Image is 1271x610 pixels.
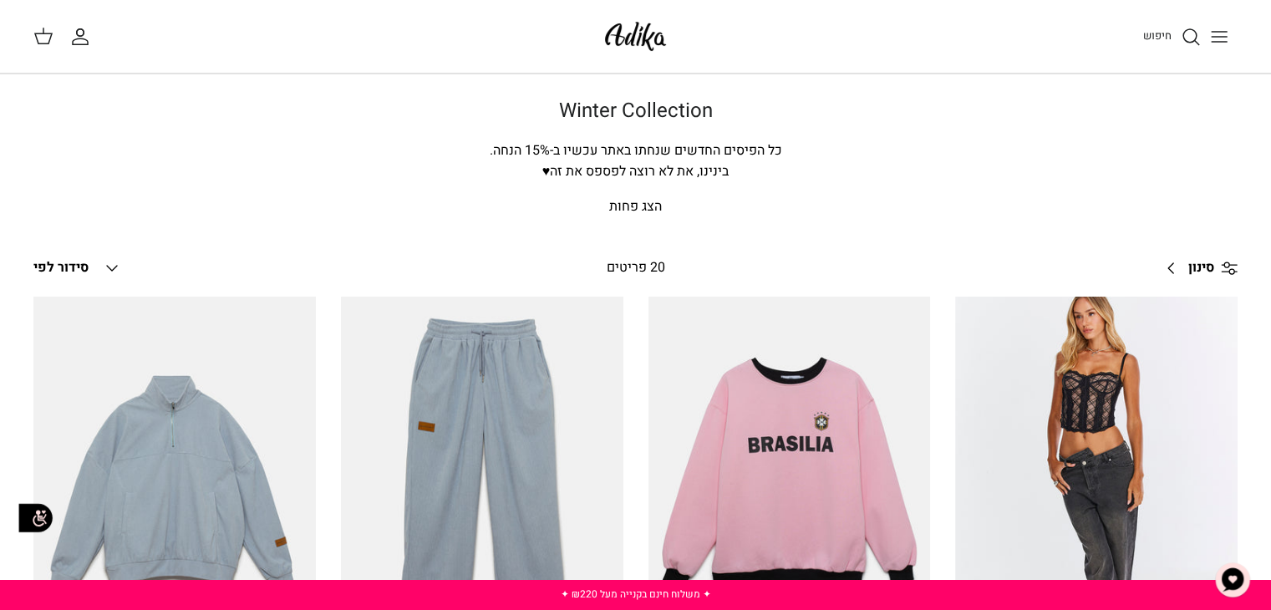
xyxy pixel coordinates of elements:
button: Toggle menu [1201,18,1238,55]
span: בינינו, את לא רוצה לפספס את זה♥ [542,161,730,181]
span: חיפוש [1143,28,1172,43]
a: חיפוש [1143,27,1201,47]
span: % הנחה. [490,140,550,160]
a: סינון [1155,248,1238,288]
h1: Winter Collection [51,99,1221,124]
span: סידור לפי [33,257,89,277]
span: כל הפיסים החדשים שנחתו באתר עכשיו ב- [550,140,782,160]
span: 15 [525,140,540,160]
a: החשבון שלי [70,27,97,47]
button: צ'אט [1207,555,1258,605]
span: סינון [1188,257,1214,279]
div: 20 פריטים [491,257,779,279]
img: accessibility_icon02.svg [13,495,58,541]
p: הצג פחות [51,196,1221,218]
button: סידור לפי [33,250,122,287]
img: Adika IL [600,17,671,56]
a: ✦ משלוח חינם בקנייה מעל ₪220 ✦ [560,587,710,602]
